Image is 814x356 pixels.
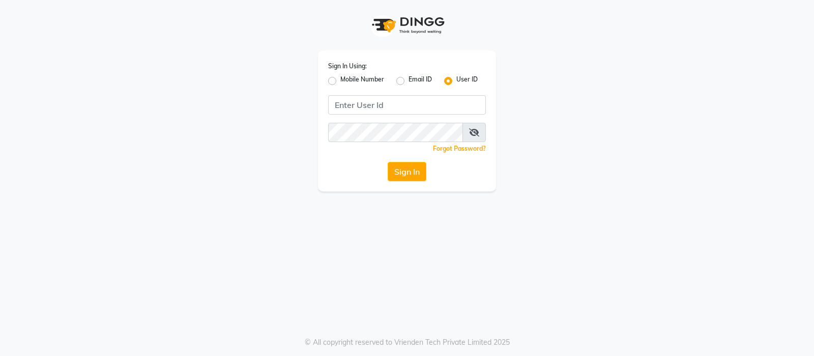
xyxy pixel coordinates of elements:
[456,75,478,87] label: User ID
[433,145,486,152] a: Forgot Password?
[328,123,463,142] input: Username
[366,10,448,40] img: logo1.svg
[409,75,432,87] label: Email ID
[388,162,426,181] button: Sign In
[328,62,367,71] label: Sign In Using:
[328,95,486,115] input: Username
[340,75,384,87] label: Mobile Number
